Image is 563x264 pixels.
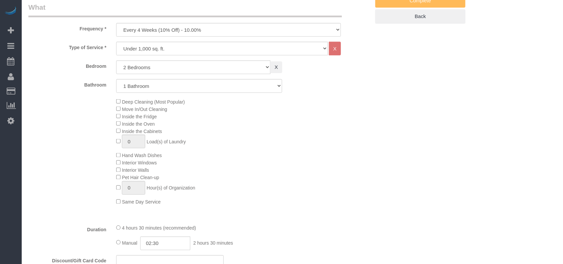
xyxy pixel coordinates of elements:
[122,200,161,205] span: Same Day Service
[122,99,185,105] span: Deep Cleaning (Most Popular)
[147,185,195,191] span: Hour(s) of Organization
[147,139,186,144] span: Load(s) of Laundry
[270,61,282,73] a: X
[122,121,155,127] span: Inside the Oven
[122,129,162,134] span: Inside the Cabinets
[23,42,111,51] label: Type of Service *
[122,153,162,158] span: Hand Wash Dishes
[122,168,149,173] span: Interior Walls
[23,23,111,32] label: Frequency *
[28,2,342,17] legend: What
[122,240,137,246] span: Manual
[4,7,17,16] img: Automaid Logo
[23,60,111,70] label: Bedroom
[193,240,233,246] span: 2 hours 30 minutes
[375,9,465,23] a: Back
[23,224,111,233] label: Duration
[122,114,157,119] span: Inside the Fridge
[122,107,167,112] span: Move In/Out Cleaning
[122,226,196,231] span: 4 hours 30 minutes (recommended)
[122,160,157,166] span: Interior Windows
[122,175,159,180] span: Pet Hair Clean-up
[23,79,111,88] label: Bathroom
